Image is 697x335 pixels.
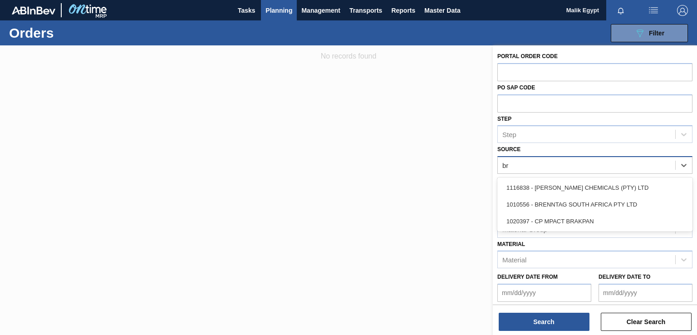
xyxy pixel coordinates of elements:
[349,5,382,16] span: Transports
[497,116,511,122] label: Step
[424,5,460,16] span: Master Data
[497,146,520,153] label: Source
[497,274,558,280] label: Delivery Date from
[265,5,292,16] span: Planning
[649,30,664,37] span: Filter
[648,5,659,16] img: userActions
[599,284,692,302] input: mm/dd/yyyy
[677,5,688,16] img: Logout
[497,179,692,196] div: 1116838 - [PERSON_NAME] CHEMICALS (PTY) LTD
[611,24,688,42] button: Filter
[497,53,558,59] label: Portal Order Code
[391,5,415,16] span: Reports
[497,84,535,91] label: PO SAP Code
[606,4,635,17] button: Notifications
[236,5,256,16] span: Tasks
[599,274,650,280] label: Delivery Date to
[497,177,534,183] label: Destination
[502,256,526,264] div: Material
[497,284,591,302] input: mm/dd/yyyy
[301,5,340,16] span: Management
[502,131,516,138] div: Step
[12,6,55,15] img: TNhmsLtSVTkK8tSr43FrP2fwEKptu5GPRR3wAAAABJRU5ErkJggg==
[497,196,692,213] div: 1010556 - BRENNTAG SOUTH AFRICA PTY LTD
[497,213,692,230] div: 1020397 - CP MPACT BRAKPAN
[497,241,525,247] label: Material
[9,28,139,38] h1: Orders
